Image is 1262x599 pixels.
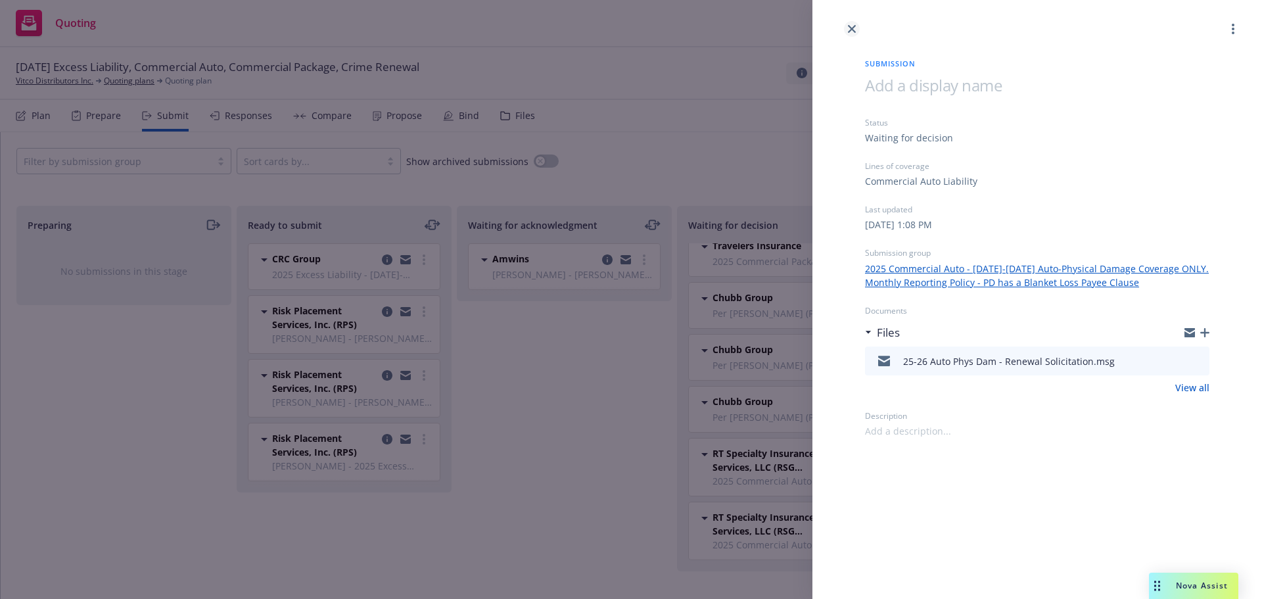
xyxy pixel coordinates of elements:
button: preview file [1192,353,1204,369]
button: Nova Assist [1149,573,1238,599]
div: Files [865,324,900,341]
div: Status [865,117,1209,128]
div: Lines of coverage [865,160,1209,172]
div: Waiting for decision [865,131,953,145]
div: Commercial Auto Liability [865,174,977,188]
div: Description [865,410,1209,421]
a: View all [1175,381,1209,395]
div: Last updated [865,204,1209,215]
div: Drag to move [1149,573,1165,599]
a: more [1225,21,1241,37]
div: [DATE] 1:08 PM [865,218,932,231]
h3: Files [877,324,900,341]
div: Documents [865,305,1209,316]
div: Submission group [865,247,1209,258]
a: close [844,21,860,37]
a: 2025 Commercial Auto - [DATE]-[DATE] Auto-Physical Damage Coverage ONLY. Monthly Reporting Policy... [865,262,1209,289]
span: Submission [865,58,1209,69]
span: Nova Assist [1176,580,1228,591]
div: 25-26 Auto Phys Dam - Renewal Solicitation.msg [903,354,1115,368]
button: download file [1171,353,1182,369]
